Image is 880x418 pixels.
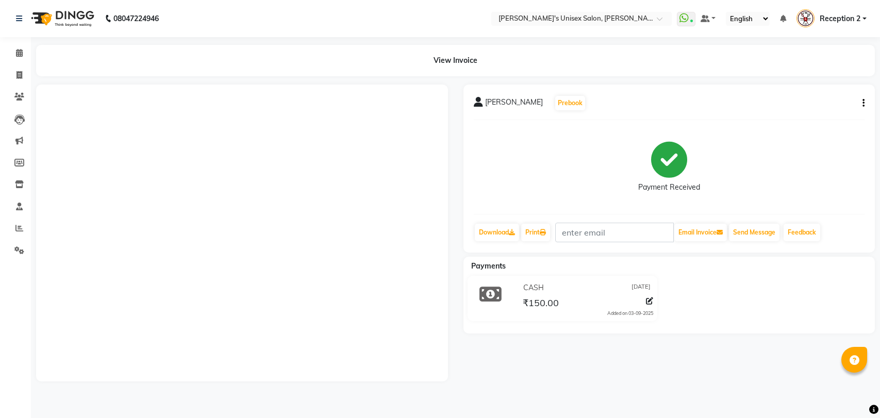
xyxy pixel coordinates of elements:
button: Send Message [729,224,779,241]
span: CASH [523,282,544,293]
span: [DATE] [632,282,651,293]
img: logo [26,4,97,33]
span: Reception 2 [820,13,860,24]
a: Print [521,224,550,241]
img: Reception 2 [796,9,815,27]
button: Email Invoice [674,224,727,241]
a: Download [475,224,519,241]
div: Payment Received [638,182,700,193]
b: 08047224946 [113,4,159,33]
a: Feedback [784,224,820,241]
input: enter email [555,223,674,242]
span: Payments [471,261,506,271]
div: View Invoice [36,45,875,76]
button: Prebook [555,96,585,110]
div: Added on 03-09-2025 [607,310,653,317]
span: ₹150.00 [523,297,559,311]
span: [PERSON_NAME] [485,97,543,111]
